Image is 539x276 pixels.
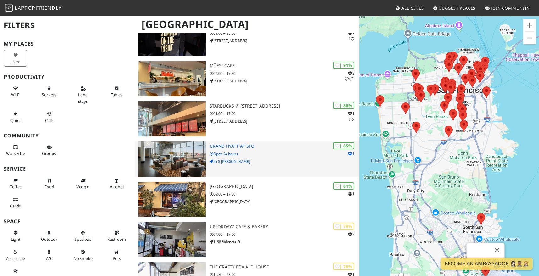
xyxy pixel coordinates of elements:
h1: [GEOGRAPHIC_DATA] [137,16,358,33]
button: Food [37,175,61,192]
h3: The Crafty Fox Ale House [210,264,359,270]
a: Join Community [482,3,532,14]
button: Quiet [4,109,27,125]
a: Starbucks @ 100 1st St | 86% 11 Starbucks @ [STREET_ADDRESS] 05:00 – 17:00 [STREET_ADDRESS] [135,101,359,136]
button: Work vibe [4,142,27,159]
button: Spacious [71,228,95,244]
img: Müesi Cafe [138,61,206,96]
p: 2 [348,231,354,237]
button: Light [4,228,27,244]
p: 07:00 – 17:30 [210,70,359,76]
button: No smoke [71,247,95,263]
span: Natural light [11,236,20,242]
p: 05:00 – 17:00 [210,111,359,117]
span: Alcohol [110,184,124,190]
img: Starbucks @ 100 1st St [138,101,206,136]
a: Müesi Cafe | 91% 211 Müesi Cafe 07:00 – 17:30 [STREET_ADDRESS] [135,61,359,96]
a: LaptopFriendly LaptopFriendly [5,3,62,14]
span: Credit cards [10,203,21,209]
span: Smoke free [73,256,93,261]
div: | 76% [333,263,354,270]
span: People working [6,151,25,156]
p: [STREET_ADDRESS] [210,78,359,84]
span: All Cities [401,5,424,11]
button: Alcohol [105,175,128,192]
a: Java Beach Cafe | 81% 1 [GEOGRAPHIC_DATA] 06:00 – 17:00 [GEOGRAPHIC_DATA] [135,182,359,217]
p: 55 S [PERSON_NAME] [210,158,359,164]
p: 1198 Valencia St [210,239,359,245]
button: Calls [37,109,61,125]
div: | 85% [333,142,354,149]
span: Veggie [76,184,89,190]
h3: Müesi Cafe [210,63,359,69]
button: Wi-Fi [4,83,27,100]
a: Suggest Places [430,3,478,14]
button: Restroom [105,228,128,244]
p: [STREET_ADDRESS] [210,38,359,44]
p: 1 [348,151,354,157]
span: Work-friendly tables [111,92,122,97]
p: 2 1 1 [343,70,354,82]
img: UPFORDAYZ Cafe & Bakery [138,222,206,257]
a: UPFORDAYZ Cafe & Bakery | 79% 2 UPFORDAYZ Cafe & Bakery 07:00 – 17:00 1198 Valencia St [135,222,359,257]
button: Sockets [37,83,61,100]
button: Tables [105,83,128,100]
img: Grand Hyatt At SFO [138,141,206,177]
span: Food [44,184,54,190]
h3: UPFORDAYZ Cafe & Bakery [210,224,359,229]
img: LaptopFriendly [5,4,13,12]
span: Group tables [42,151,56,156]
button: Groups [37,142,61,159]
a: Grand Hyatt At SFO | 85% 1 Grand Hyatt At SFO Open 24 hours 55 S [PERSON_NAME] [135,141,359,177]
span: Pet friendly [113,256,121,261]
button: Zoom in [523,19,536,31]
h3: My Places [4,41,131,47]
span: Friendly [36,4,61,11]
p: 06:00 – 17:00 [210,191,359,197]
button: Coffee [4,175,27,192]
span: Long stays [78,92,88,104]
h3: Service [4,166,131,172]
span: Quiet [10,118,21,123]
img: Java Beach Cafe [138,182,206,217]
span: Accessible [6,256,25,261]
div: | 91% [333,62,354,69]
h3: Grand Hyatt At SFO [210,144,359,149]
h3: Space [4,218,131,224]
button: Long stays [71,83,95,106]
p: 1 1 [348,110,354,122]
div: | 79% [333,223,354,230]
a: All Cities [393,3,426,14]
span: Spacious [75,236,91,242]
h3: [GEOGRAPHIC_DATA] [210,184,359,189]
button: Outdoor [37,228,61,244]
span: Join Community [491,5,530,11]
div: | 81% [333,182,354,190]
p: [STREET_ADDRESS] [210,118,359,124]
p: 1 [348,191,354,197]
p: [GEOGRAPHIC_DATA] [210,199,359,205]
h3: Community [4,133,131,139]
p: Open 24 hours [210,151,359,157]
span: Power sockets [42,92,56,97]
button: Zoom out [523,32,536,44]
button: Veggie [71,175,95,192]
span: Stable Wi-Fi [11,92,20,97]
button: Accessible [4,247,27,263]
span: Restroom [107,236,126,242]
button: Pets [105,247,128,263]
span: Air conditioned [46,256,53,261]
span: Coffee [9,184,22,190]
span: Outdoor area [41,236,57,242]
div: | 86% [333,102,354,109]
h3: Starbucks @ [STREET_ADDRESS] [210,103,359,109]
button: Cards [4,195,27,211]
span: Laptop [15,4,35,11]
h3: Productivity [4,74,131,80]
span: Video/audio calls [45,118,53,123]
button: A/C [37,247,61,263]
p: 07:00 – 17:00 [210,231,359,237]
span: Suggest Places [439,5,476,11]
h2: Filters [4,16,131,35]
